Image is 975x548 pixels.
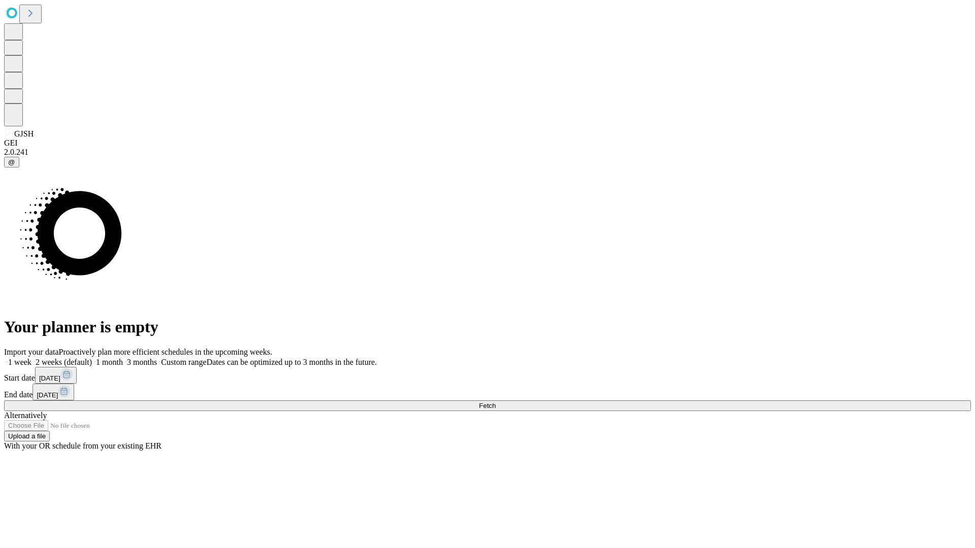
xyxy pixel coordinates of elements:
span: Fetch [479,402,496,409]
span: [DATE] [37,391,58,399]
button: [DATE] [32,384,74,400]
button: @ [4,157,19,167]
button: [DATE] [35,367,77,384]
span: Alternatively [4,411,47,420]
button: Fetch [4,400,971,411]
div: Start date [4,367,971,384]
span: Custom range [161,358,206,366]
div: End date [4,384,971,400]
span: 3 months [127,358,157,366]
span: 1 month [96,358,123,366]
span: 1 week [8,358,31,366]
span: 2 weeks (default) [36,358,92,366]
span: Dates can be optimized up to 3 months in the future. [207,358,377,366]
span: GJSH [14,129,34,138]
button: Upload a file [4,431,50,441]
div: GEI [4,139,971,148]
span: Import your data [4,348,59,356]
span: Proactively plan more efficient schedules in the upcoming weeks. [59,348,272,356]
div: 2.0.241 [4,148,971,157]
span: With your OR schedule from your existing EHR [4,441,161,450]
h1: Your planner is empty [4,318,971,336]
span: @ [8,158,15,166]
span: [DATE] [39,374,60,382]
